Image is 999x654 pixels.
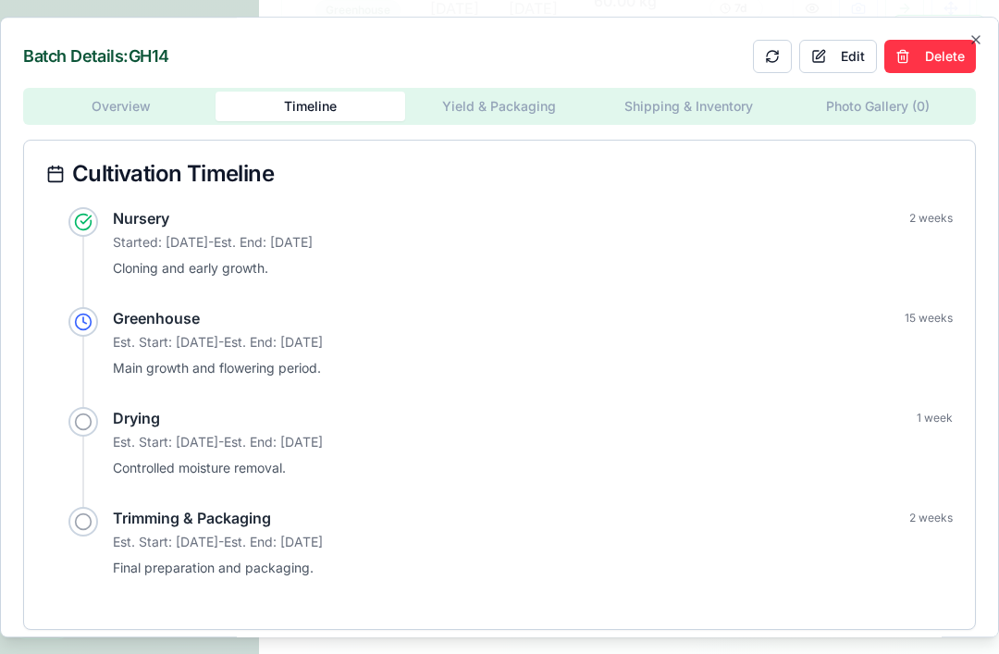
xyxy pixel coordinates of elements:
[113,433,953,451] p: Est. Start: [DATE] - Est. End: [DATE]
[909,511,953,525] span: 2 weeks
[799,40,877,73] button: Edit
[46,163,953,185] div: Cultivation Timeline
[884,40,976,73] button: Delete
[216,92,404,121] button: Timeline
[23,48,169,65] h2: Batch Details: GH14
[905,311,953,326] span: 15 weeks
[909,211,953,226] span: 2 weeks
[113,333,953,352] p: Est. Start: [DATE] - Est. End: [DATE]
[113,307,200,329] h4: Greenhouse
[917,411,953,426] span: 1 week
[405,92,594,121] button: Yield & Packaging
[113,559,953,577] p: Final preparation and packaging.
[113,507,271,529] h4: Trimming & Packaging
[783,92,972,121] button: Photo Gallery ( 0 )
[27,92,216,121] button: Overview
[594,92,783,121] button: Shipping & Inventory
[113,359,953,377] p: Main growth and flowering period.
[113,259,953,278] p: Cloning and early growth.
[113,207,169,229] h4: Nursery
[113,459,953,477] p: Controlled moisture removal.
[113,233,953,252] p: Started: [DATE] - Est. End: [DATE]
[113,533,953,551] p: Est. Start: [DATE] - Est. End: [DATE]
[113,407,160,429] h4: Drying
